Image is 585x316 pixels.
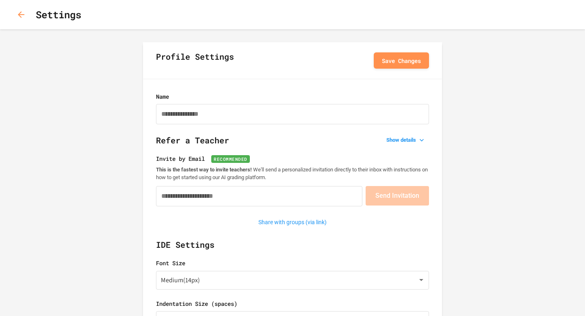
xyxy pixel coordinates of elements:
label: Name [156,92,429,101]
div: Medium ( 14px ) [156,271,429,290]
h2: IDE Settings [156,238,429,259]
strong: This is the fastest way to invite teachers! [156,167,252,173]
span: Recommended [211,155,250,163]
button: Save Changes [374,52,429,69]
label: Font Size [156,259,429,267]
h2: Refer a Teacher [156,134,429,154]
button: Send Invitation [366,186,429,206]
label: Indentation Size (spaces) [156,299,429,308]
button: Share with groups (via link) [254,216,331,229]
h2: Profile Settings [156,50,234,71]
h1: Settings [36,7,81,22]
label: Invite by Email [156,154,429,163]
p: We'll send a personalized invitation directly to their inbox with instructions on how to get star... [156,166,429,181]
button: Show details [383,134,429,146]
